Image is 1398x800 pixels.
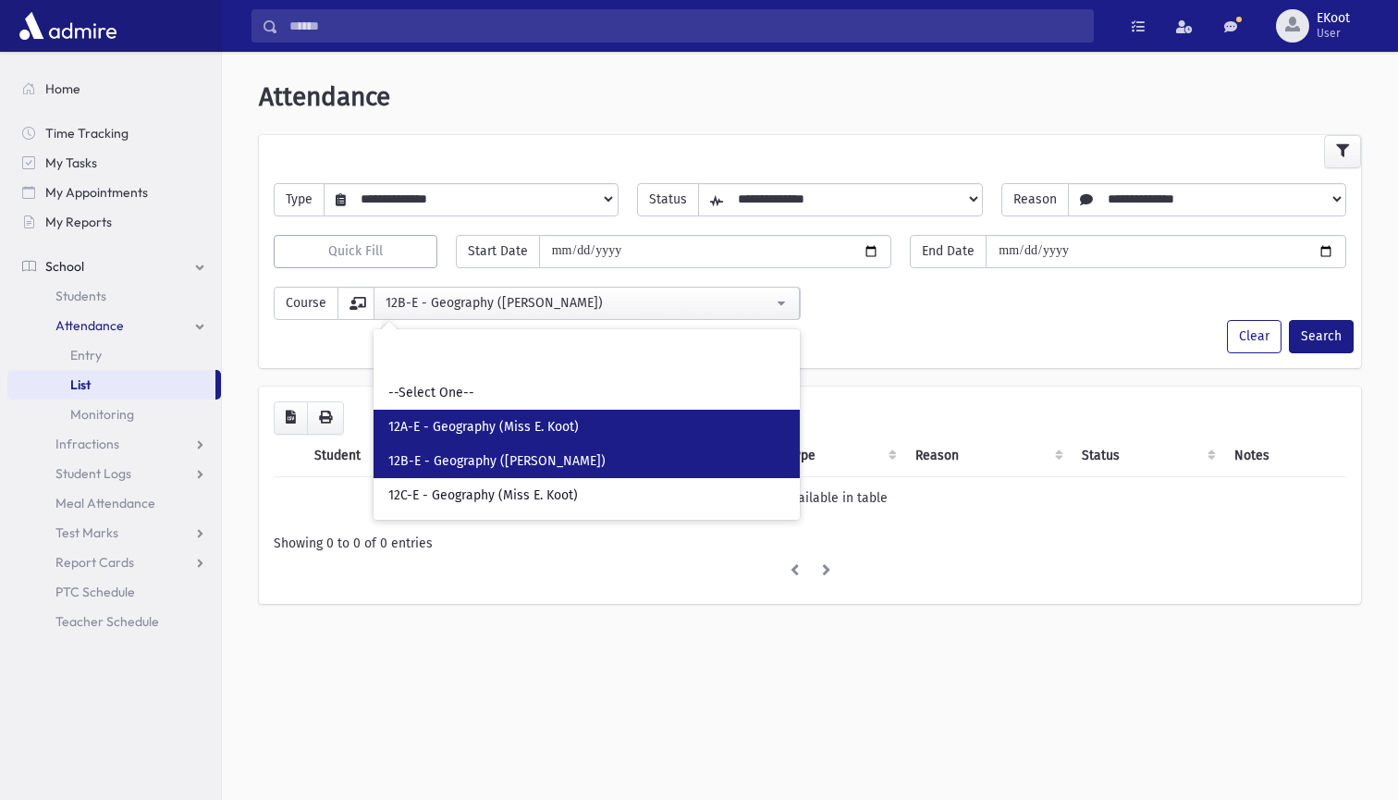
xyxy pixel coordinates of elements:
[388,384,474,402] span: --Select One--
[7,518,221,548] a: Test Marks
[7,207,221,237] a: My Reports
[7,548,221,577] a: Report Cards
[7,400,221,429] a: Monitoring
[381,340,792,372] input: Search
[7,118,221,148] a: Time Tracking
[55,613,159,630] span: Teacher Schedule
[778,435,905,477] th: Type: activate to sort column ascending
[7,281,221,311] a: Students
[274,534,1346,553] div: Showing 0 to 0 of 0 entries
[278,9,1093,43] input: Search
[1289,320,1354,353] button: Search
[7,607,221,636] a: Teacher Schedule
[55,465,131,482] span: Student Logs
[45,125,129,142] span: Time Tracking
[70,347,102,363] span: Entry
[274,287,338,320] span: Course
[374,287,800,320] button: 12B-E - Geography (Miss E. Koot)
[7,577,221,607] a: PTC Schedule
[45,80,80,97] span: Home
[388,452,606,471] span: 12B-E - Geography ([PERSON_NAME])
[274,401,308,435] button: CSV
[45,184,148,201] span: My Appointments
[7,252,221,281] a: School
[388,486,578,505] span: 12C-E - Geography (Miss E. Koot)
[274,476,1346,519] td: No data available in table
[388,418,579,437] span: 12A-E - Geography (Miss E. Koot)
[55,288,106,304] span: Students
[7,370,215,400] a: List
[456,235,540,268] span: Start Date
[7,459,221,488] a: Student Logs
[7,148,221,178] a: My Tasks
[1223,435,1346,477] th: Notes
[307,401,344,435] button: Print
[45,214,112,230] span: My Reports
[1227,320,1281,353] button: Clear
[7,488,221,518] a: Meal Attendance
[274,235,437,268] button: Quick Fill
[7,178,221,207] a: My Appointments
[55,554,134,571] span: Report Cards
[7,429,221,459] a: Infractions
[55,436,119,452] span: Infractions
[910,235,987,268] span: End Date
[1001,183,1069,216] span: Reason
[55,317,124,334] span: Attendance
[55,584,135,600] span: PTC Schedule
[15,7,121,44] img: AdmirePro
[1071,435,1224,477] th: Status: activate to sort column ascending
[904,435,1070,477] th: Reason: activate to sort column ascending
[637,183,699,216] span: Status
[70,406,134,423] span: Monitoring
[55,495,155,511] span: Meal Attendance
[328,243,383,259] span: Quick Fill
[7,340,221,370] a: Entry
[1317,11,1350,26] span: EKoot
[303,435,480,477] th: Student: activate to sort column ascending
[55,524,118,541] span: Test Marks
[274,183,325,216] span: Type
[70,376,91,393] span: List
[7,74,221,104] a: Home
[45,258,84,275] span: School
[386,293,773,313] div: 12B-E - Geography ([PERSON_NAME])
[259,81,390,112] span: Attendance
[1317,26,1350,41] span: User
[7,311,221,340] a: Attendance
[45,154,97,171] span: My Tasks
